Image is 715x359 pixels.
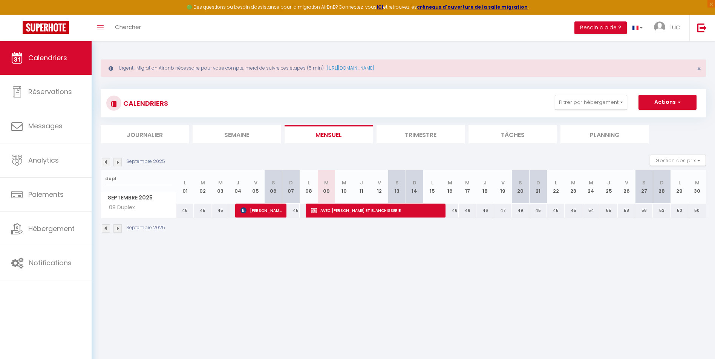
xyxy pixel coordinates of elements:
[324,179,329,186] abbr: M
[272,179,275,186] abbr: S
[697,65,701,72] button: Close
[377,125,465,143] li: Trimestre
[448,179,452,186] abbr: M
[101,192,176,203] span: Septembre 2025
[635,204,653,218] div: 58
[607,179,610,186] abbr: J
[126,224,165,231] p: Septembre 2025
[431,179,433,186] abbr: L
[193,125,281,143] li: Semaine
[311,203,441,218] span: AVEC [PERSON_NAME] ET BLANCHISSERIE
[650,155,706,166] button: Gestion des prix
[688,204,706,218] div: 50
[660,179,664,186] abbr: D
[247,170,265,204] th: 05
[126,158,165,165] p: Septembre 2025
[282,204,300,218] div: 45
[670,22,680,32] span: luc
[635,170,653,204] th: 27
[300,170,317,204] th: 08
[654,21,665,33] img: ...
[282,170,300,204] th: 07
[28,155,59,165] span: Analytics
[459,204,476,218] div: 46
[441,204,459,218] div: 46
[574,21,627,34] button: Besoin d'aide ?
[388,170,406,204] th: 13
[28,190,64,199] span: Paiements
[465,179,470,186] abbr: M
[529,170,547,204] th: 21
[211,170,229,204] th: 03
[23,21,69,34] img: Super Booking
[582,204,600,218] div: 54
[671,204,688,218] div: 50
[101,125,189,143] li: Journalier
[360,179,363,186] abbr: J
[236,179,239,186] abbr: J
[109,15,147,41] a: Chercher
[555,179,557,186] abbr: L
[688,170,706,204] th: 30
[211,204,229,218] div: 45
[218,179,223,186] abbr: M
[600,204,618,218] div: 55
[547,170,565,204] th: 22
[642,179,646,186] abbr: S
[29,258,72,268] span: Notifications
[184,179,186,186] abbr: L
[417,4,528,10] a: créneaux d'ouverture de la salle migration
[555,95,627,110] button: Filtrer par hébergement
[560,125,649,143] li: Planning
[377,4,383,10] a: ICI
[28,87,72,96] span: Réservations
[484,179,487,186] abbr: J
[589,179,593,186] abbr: M
[308,179,310,186] abbr: L
[476,204,494,218] div: 46
[28,121,63,131] span: Messages
[678,179,681,186] abbr: L
[582,170,600,204] th: 24
[653,170,671,204] th: 28
[378,179,381,186] abbr: V
[201,179,205,186] abbr: M
[476,170,494,204] th: 18
[371,170,388,204] th: 12
[105,172,172,186] input: Rechercher un logement...
[240,203,282,218] span: [PERSON_NAME]
[697,64,701,73] span: ×
[194,170,211,204] th: 02
[102,204,137,212] span: 08 Duplex
[176,204,194,218] div: 45
[536,179,540,186] abbr: D
[671,170,688,204] th: 29
[317,170,335,204] th: 09
[265,170,282,204] th: 06
[519,179,522,186] abbr: S
[695,179,700,186] abbr: M
[254,179,257,186] abbr: V
[697,23,707,32] img: logout
[618,204,635,218] div: 58
[406,170,423,204] th: 14
[353,170,371,204] th: 11
[494,170,512,204] th: 19
[335,170,353,204] th: 10
[618,170,635,204] th: 26
[413,179,416,186] abbr: D
[395,179,399,186] abbr: S
[547,204,565,218] div: 45
[285,125,373,143] li: Mensuel
[327,65,374,71] a: [URL][DOMAIN_NAME]
[638,95,697,110] button: Actions
[176,170,194,204] th: 01
[571,179,576,186] abbr: M
[289,179,293,186] abbr: D
[494,204,512,218] div: 47
[648,15,689,41] a: ... luc
[28,224,75,233] span: Hébergement
[565,170,582,204] th: 23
